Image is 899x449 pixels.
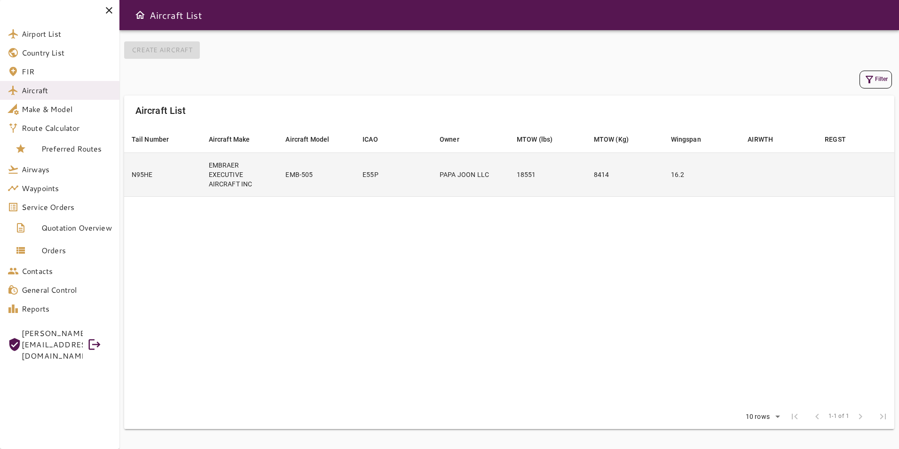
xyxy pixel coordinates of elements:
[22,66,112,77] span: FIR
[278,152,355,196] td: EMB-505
[743,413,772,421] div: 10 rows
[22,164,112,175] span: Airways
[594,134,641,145] span: MTOW (Kg)
[355,152,432,196] td: E55P
[22,265,112,277] span: Contacts
[150,8,202,23] h6: Aircraft List
[135,103,186,118] h6: Aircraft List
[432,152,509,196] td: PAPA JOON LLC
[209,134,262,145] span: Aircraft Make
[132,134,169,145] div: Tail Number
[22,47,112,58] span: Country List
[22,28,112,40] span: Airport List
[860,71,892,88] button: Filter
[740,410,783,424] div: 10 rows
[748,134,785,145] span: AIRWTH
[131,6,150,24] button: Open drawer
[41,143,112,154] span: Preferred Routes
[201,152,278,196] td: EMBRAER EXECUTIVE AIRCRAFT INC
[671,134,701,145] div: Wingspan
[440,134,472,145] span: Owner
[22,201,112,213] span: Service Orders
[517,134,553,145] div: MTOW (lbs)
[748,134,773,145] div: AIRWTH
[22,284,112,296] span: General Control
[517,134,565,145] span: MTOW (lbs)
[41,222,112,233] span: Quotation Overview
[440,134,459,145] div: Owner
[594,134,629,145] div: MTOW (Kg)
[22,122,112,134] span: Route Calculator
[285,134,341,145] span: Aircraft Model
[132,134,181,145] span: Tail Number
[849,405,872,428] span: Next Page
[209,134,250,145] div: Aircraft Make
[825,134,846,145] div: REGST
[22,303,112,314] span: Reports
[783,405,806,428] span: First Page
[872,405,894,428] span: Last Page
[828,412,849,421] span: 1-1 of 1
[663,152,741,196] td: 16.2
[285,134,329,145] div: Aircraft Model
[22,104,112,115] span: Make & Model
[22,183,112,194] span: Waypoints
[825,134,858,145] span: REGST
[363,134,378,145] div: ICAO
[671,134,713,145] span: Wingspan
[363,134,390,145] span: ICAO
[41,245,112,256] span: Orders
[22,328,83,361] span: [PERSON_NAME][EMAIL_ADDRESS][DOMAIN_NAME]
[586,152,663,196] td: 8414
[22,85,112,96] span: Aircraft
[806,405,828,428] span: Previous Page
[509,152,586,196] td: 18551
[124,152,201,196] td: N95HE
